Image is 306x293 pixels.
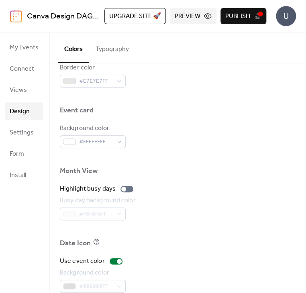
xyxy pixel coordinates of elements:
[175,12,200,21] span: Preview
[10,126,34,139] span: Settings
[10,63,34,75] span: Connect
[5,124,43,141] a: Settings
[60,196,136,206] div: Busy day background color
[10,10,22,22] img: logo
[276,6,296,26] div: U
[5,60,43,77] a: Connect
[10,169,26,181] span: Install
[5,166,43,183] a: Install
[58,33,89,63] button: Colors
[60,268,124,278] div: Background color
[79,77,113,86] span: #E7E7E7FF
[60,256,105,266] div: Use event color
[109,12,161,21] span: Upgrade site 🚀
[5,145,43,162] a: Form
[5,39,43,56] a: My Events
[225,12,250,21] span: Publish
[60,166,98,176] div: Month View
[79,137,113,147] span: #FFFFFFFF
[10,148,24,160] span: Form
[5,102,43,120] a: Design
[27,9,126,24] a: Canva Design DAG0ypowElY
[89,33,135,62] button: Typography
[170,8,216,24] button: Preview
[60,238,91,248] div: Date Icon
[220,8,266,24] button: Publish
[60,124,124,133] div: Background color
[10,84,27,96] span: Views
[60,63,124,73] div: Border color
[60,106,94,115] div: Event card
[104,8,166,24] button: Upgrade site 🚀
[10,105,30,118] span: Design
[60,184,116,194] div: Highlight busy days
[5,81,43,98] a: Views
[10,41,39,54] span: My Events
